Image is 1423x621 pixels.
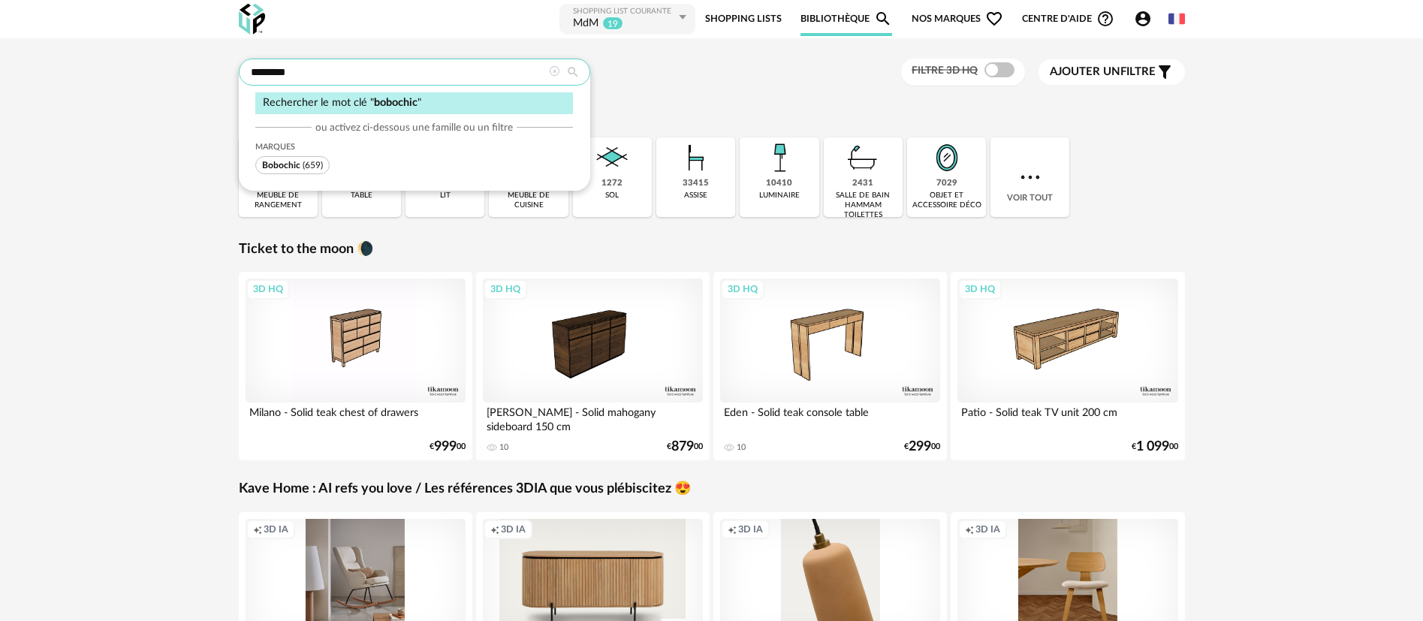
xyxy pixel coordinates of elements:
div: € 00 [667,442,703,452]
span: Account Circle icon [1134,10,1159,28]
span: 299 [909,442,931,452]
span: 3D IA [738,523,763,535]
span: Account Circle icon [1134,10,1152,28]
a: 3D HQ Eden - Solid teak console table 10 €29900 [713,272,948,460]
span: Filter icon [1156,63,1174,81]
div: luminaire [759,191,800,200]
span: Creation icon [965,523,974,535]
div: Shopping List courante [573,7,675,17]
div: meuble de rangement [243,191,313,210]
div: sol [605,191,619,200]
span: 1 099 [1136,442,1169,452]
a: 3D HQ Milano - Solid teak chest of drawers €99900 [239,272,473,460]
span: bobochic [374,97,418,108]
img: Assise.png [676,137,716,178]
span: Filtre 3D HQ [912,65,978,76]
div: Milano - Solid teak chest of drawers [246,402,466,433]
span: Nos marques [912,2,1003,36]
div: 3D HQ [958,279,1002,299]
span: Ajouter un [1050,66,1120,77]
div: € 00 [904,442,940,452]
img: Sol.png [592,137,632,178]
div: € 00 [430,442,466,452]
div: 3D HQ [721,279,764,299]
span: Bobochic [262,161,300,170]
span: 999 [434,442,457,452]
a: 3D HQ Patio - Solid teak TV unit 200 cm €1 09900 [951,272,1185,460]
div: Voir tout [990,137,1069,217]
span: Heart Outline icon [985,10,1003,28]
div: 1272 [601,178,623,189]
div: Patio - Solid teak TV unit 200 cm [957,402,1178,433]
span: Creation icon [490,523,499,535]
a: Ticket to the moon 🌘 [239,241,373,258]
div: [PERSON_NAME] - Solid mahogany sideboard 150 cm [483,402,704,433]
img: OXP [239,4,265,35]
a: Shopping Lists [705,2,782,36]
div: lit [440,191,451,200]
a: Kave Home : AI refs you love / Les références 3DIA que vous plébiscitez 😍 [239,481,691,498]
div: table [351,191,372,200]
div: 10410 [766,178,792,189]
div: salle de bain hammam toilettes [828,191,898,220]
span: filtre [1050,65,1156,80]
a: 3D HQ [PERSON_NAME] - Solid mahogany sideboard 150 cm 10 €87900 [476,272,710,460]
div: meuble de cuisine [493,191,563,210]
sup: 19 [602,17,623,30]
span: Centre d'aideHelp Circle Outline icon [1022,10,1114,28]
div: € 00 [1132,442,1178,452]
div: 3D HQ [484,279,527,299]
span: Magnify icon [874,10,892,28]
div: 7029 [936,178,957,189]
img: Luminaire.png [759,137,800,178]
span: ou activez ci-dessous une famille ou un filtre [315,121,513,134]
span: 3D IA [501,523,526,535]
div: Rechercher le mot clé " " [255,92,573,114]
div: Eden - Solid teak console table [720,402,941,433]
span: 3D IA [264,523,288,535]
div: 10 [499,442,508,453]
span: Help Circle Outline icon [1096,10,1114,28]
img: fr [1168,11,1185,27]
div: MdM [573,17,598,32]
div: objet et accessoire déco [912,191,981,210]
a: BibliothèqueMagnify icon [800,2,892,36]
img: more.7b13dc1.svg [1017,164,1044,191]
span: 879 [671,442,694,452]
span: Creation icon [253,523,262,535]
div: assise [684,191,707,200]
span: Creation icon [728,523,737,535]
div: 33415 [683,178,709,189]
div: Marques [255,142,573,152]
img: Salle%20de%20bain.png [843,137,883,178]
img: Miroir.png [927,137,967,178]
span: (659) [303,161,323,170]
div: 10 [737,442,746,453]
div: 2431 [852,178,873,189]
span: 3D IA [975,523,1000,535]
div: 3D HQ [246,279,290,299]
button: Ajouter unfiltre Filter icon [1039,59,1185,85]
